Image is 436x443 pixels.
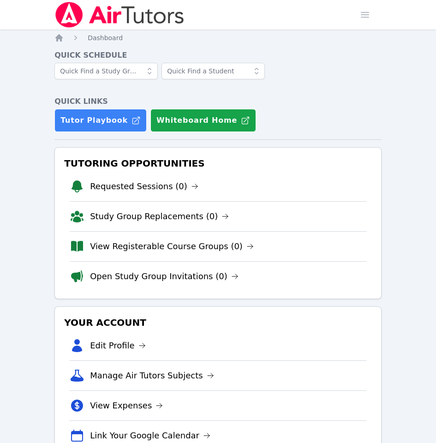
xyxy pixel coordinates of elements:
[90,429,210,442] a: Link Your Google Calendar
[150,109,256,132] button: Whiteboard Home
[54,33,382,42] nav: Breadcrumb
[54,63,158,79] input: Quick Find a Study Group
[54,2,185,28] img: Air Tutors
[90,369,214,382] a: Manage Air Tutors Subjects
[54,50,382,61] h4: Quick Schedule
[54,109,147,132] a: Tutor Playbook
[90,210,229,223] a: Study Group Replacements (0)
[90,399,163,412] a: View Expenses
[88,34,123,42] span: Dashboard
[54,96,382,107] h4: Quick Links
[88,33,123,42] a: Dashboard
[62,155,374,172] h3: Tutoring Opportunities
[161,63,265,79] input: Quick Find a Student
[90,270,239,283] a: Open Study Group Invitations (0)
[90,339,146,352] a: Edit Profile
[62,314,374,331] h3: Your Account
[90,180,198,193] a: Requested Sessions (0)
[90,240,254,253] a: View Registerable Course Groups (0)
